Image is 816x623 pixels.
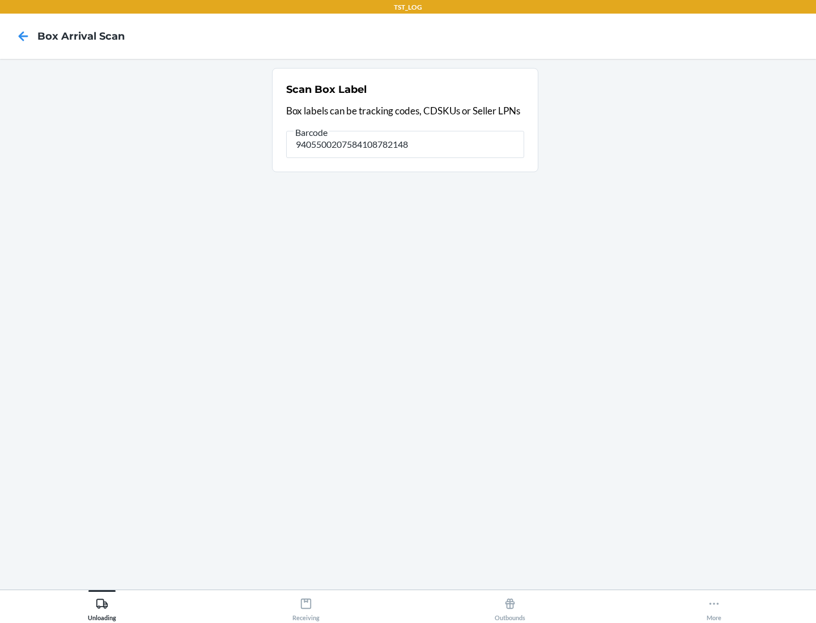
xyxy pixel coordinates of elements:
[707,593,721,621] div: More
[204,590,408,621] button: Receiving
[37,29,125,44] h4: Box Arrival Scan
[292,593,320,621] div: Receiving
[286,104,524,118] p: Box labels can be tracking codes, CDSKUs or Seller LPNs
[408,590,612,621] button: Outbounds
[612,590,816,621] button: More
[286,131,524,158] input: Barcode
[294,127,329,138] span: Barcode
[286,82,367,97] h2: Scan Box Label
[88,593,116,621] div: Unloading
[394,2,422,12] p: TST_LOG
[495,593,525,621] div: Outbounds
